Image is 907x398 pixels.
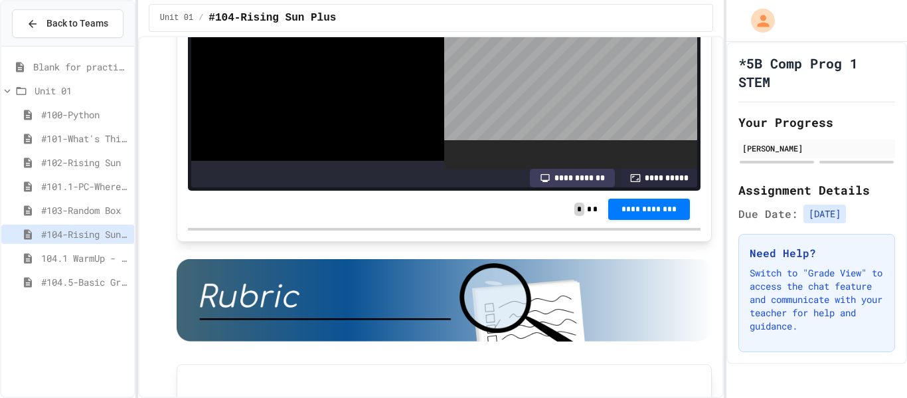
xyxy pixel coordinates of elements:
[46,17,108,31] span: Back to Teams
[41,227,129,241] span: #104-Rising Sun Plus
[742,142,891,154] div: [PERSON_NAME]
[35,84,129,98] span: Unit 01
[41,251,129,265] span: 104.1 WarmUp - screen accessors
[750,245,884,261] h3: Need Help?
[41,155,129,169] span: #102-Rising Sun
[208,10,336,26] span: #104-Rising Sun Plus
[750,266,884,333] p: Switch to "Grade View" to access the chat feature and communicate with your teacher for help and ...
[41,203,129,217] span: #103-Random Box
[41,132,129,146] span: #101-What's This ??
[199,13,203,23] span: /
[803,205,846,223] span: [DATE]
[33,60,129,74] span: Blank for practice
[737,5,778,36] div: My Account
[41,275,129,289] span: #104.5-Basic Graphics Review
[160,13,193,23] span: Unit 01
[12,9,124,38] button: Back to Teams
[41,179,129,193] span: #101.1-PC-Where am I?
[738,181,895,199] h2: Assignment Details
[41,108,129,122] span: #100-Python
[738,206,798,222] span: Due Date:
[738,113,895,132] h2: Your Progress
[738,54,895,91] h1: *5B Comp Prog 1 STEM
